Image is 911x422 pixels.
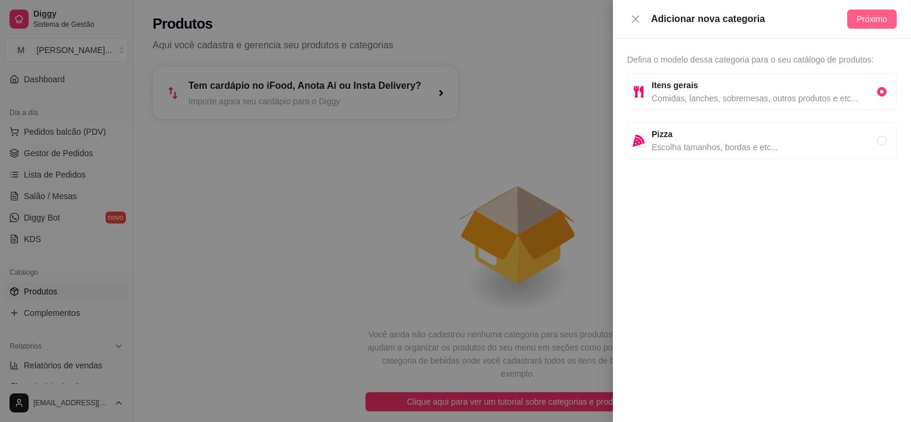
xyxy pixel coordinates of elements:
[627,14,644,25] button: Close
[627,55,873,64] span: Defina o modelo dessa categoria para o seu catálogo de produtos:
[652,92,877,105] span: Comidas, lanches, sobremesas, outros produtos e etc...
[847,10,897,29] button: Próximo
[651,12,847,26] div: Adicionar nova categoria
[631,14,640,24] span: close
[652,80,698,90] strong: Itens gerais
[857,13,887,26] span: Próximo
[652,141,877,154] span: Escolha tamanhos, bordas e etc...
[652,129,673,139] strong: Pizza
